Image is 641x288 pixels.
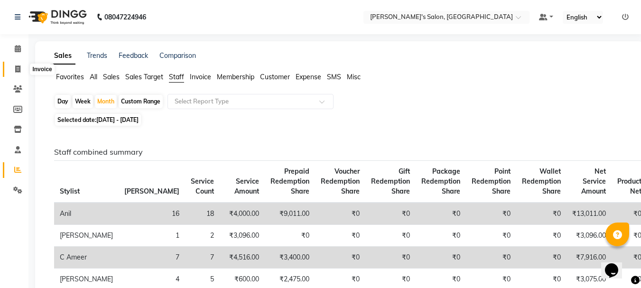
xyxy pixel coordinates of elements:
[296,73,321,81] span: Expense
[327,73,341,81] span: SMS
[54,225,119,247] td: [PERSON_NAME]
[60,187,80,195] span: Stylist
[191,177,214,195] span: Service Count
[601,250,632,279] iframe: chat widget
[87,51,107,60] a: Trends
[416,203,466,225] td: ₹0
[321,167,360,195] span: Voucher Redemption Share
[567,203,612,225] td: ₹13,011.00
[169,73,184,81] span: Staff
[185,203,220,225] td: 18
[365,247,416,269] td: ₹0
[581,167,606,195] span: Net Service Amount
[516,203,567,225] td: ₹0
[56,73,84,81] span: Favorites
[125,73,163,81] span: Sales Target
[220,203,265,225] td: ₹4,000.00
[265,203,315,225] td: ₹9,011.00
[365,225,416,247] td: ₹0
[50,47,75,65] a: Sales
[73,95,93,108] div: Week
[466,225,516,247] td: ₹0
[466,203,516,225] td: ₹0
[220,225,265,247] td: ₹3,096.00
[416,225,466,247] td: ₹0
[90,73,97,81] span: All
[54,247,119,269] td: C Ameer
[421,167,460,195] span: Package Redemption Share
[234,177,259,195] span: Service Amount
[55,114,141,126] span: Selected date:
[119,95,163,108] div: Custom Range
[103,73,120,81] span: Sales
[315,203,365,225] td: ₹0
[315,225,365,247] td: ₹0
[119,203,185,225] td: 16
[54,203,119,225] td: Anil
[104,4,146,30] b: 08047224946
[185,247,220,269] td: 7
[270,167,309,195] span: Prepaid Redemption Share
[220,247,265,269] td: ₹4,516.00
[124,187,179,195] span: [PERSON_NAME]
[516,247,567,269] td: ₹0
[119,247,185,269] td: 7
[96,116,139,123] span: [DATE] - [DATE]
[30,64,54,75] div: Invoice
[190,73,211,81] span: Invoice
[567,225,612,247] td: ₹3,096.00
[265,225,315,247] td: ₹0
[54,148,621,157] h6: Staff combined summary
[95,95,117,108] div: Month
[185,225,220,247] td: 2
[217,73,254,81] span: Membership
[159,51,196,60] a: Comparison
[466,247,516,269] td: ₹0
[365,203,416,225] td: ₹0
[24,4,89,30] img: logo
[371,167,410,195] span: Gift Redemption Share
[416,247,466,269] td: ₹0
[119,51,148,60] a: Feedback
[567,247,612,269] td: ₹7,916.00
[516,225,567,247] td: ₹0
[315,247,365,269] td: ₹0
[260,73,290,81] span: Customer
[55,95,71,108] div: Day
[347,73,361,81] span: Misc
[119,225,185,247] td: 1
[472,167,511,195] span: Point Redemption Share
[265,247,315,269] td: ₹3,400.00
[522,167,561,195] span: Wallet Redemption Share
